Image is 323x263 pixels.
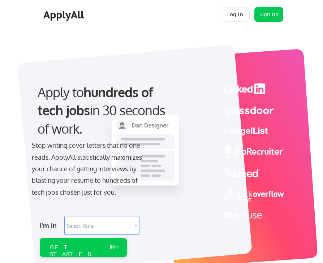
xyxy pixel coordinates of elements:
div: ApplyAll [43,9,86,21]
strong: hundreds of tech jobs [38,84,156,118]
button: Log In [221,7,250,22]
div: Apply to in 30 seconds of work. [38,83,177,138]
div: I'm in [40,220,60,231]
div: Stop writing cover letters that no one reads. ApplyAll statistically maximizes your chance of get... [32,139,148,198]
button: Sign Up [254,7,283,22]
div: GET STARTED [50,244,103,258]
